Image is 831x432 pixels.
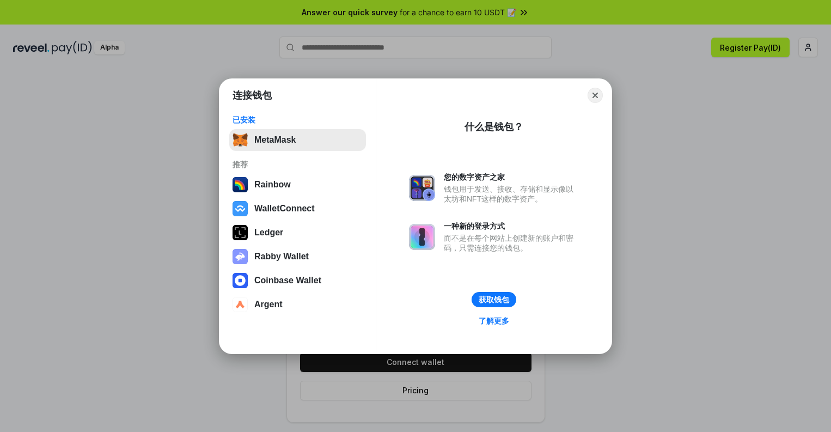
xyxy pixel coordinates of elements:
div: 一种新的登录方式 [444,221,579,231]
div: 推荐 [233,160,363,169]
div: 钱包用于发送、接收、存储和显示像以太坊和NFT这样的数字资产。 [444,184,579,204]
div: 已安装 [233,115,363,125]
img: svg+xml,%3Csvg%20width%3D%2228%22%20height%3D%2228%22%20viewBox%3D%220%200%2028%2028%22%20fill%3D... [233,201,248,216]
div: Coinbase Wallet [254,276,321,285]
button: MetaMask [229,129,366,151]
a: 了解更多 [472,314,516,328]
div: 了解更多 [479,316,509,326]
img: svg+xml,%3Csvg%20fill%3D%22none%22%20height%3D%2233%22%20viewBox%3D%220%200%2035%2033%22%20width%... [233,132,248,148]
img: svg+xml,%3Csvg%20xmlns%3D%22http%3A%2F%2Fwww.w3.org%2F2000%2Fsvg%22%20width%3D%2228%22%20height%3... [233,225,248,240]
div: Argent [254,300,283,309]
div: MetaMask [254,135,296,145]
button: Argent [229,294,366,315]
button: 获取钱包 [472,292,516,307]
button: Close [588,88,603,103]
img: svg+xml,%3Csvg%20width%3D%2228%22%20height%3D%2228%22%20viewBox%3D%220%200%2028%2028%22%20fill%3D... [233,297,248,312]
img: svg+xml,%3Csvg%20xmlns%3D%22http%3A%2F%2Fwww.w3.org%2F2000%2Fsvg%22%20fill%3D%22none%22%20viewBox... [409,175,435,201]
button: Ledger [229,222,366,244]
img: svg+xml,%3Csvg%20xmlns%3D%22http%3A%2F%2Fwww.w3.org%2F2000%2Fsvg%22%20fill%3D%22none%22%20viewBox... [233,249,248,264]
div: Rabby Wallet [254,252,309,261]
div: Rainbow [254,180,291,190]
h1: 连接钱包 [233,89,272,102]
img: svg+xml,%3Csvg%20width%3D%22120%22%20height%3D%22120%22%20viewBox%3D%220%200%20120%20120%22%20fil... [233,177,248,192]
button: Rainbow [229,174,366,196]
div: 您的数字资产之家 [444,172,579,182]
button: WalletConnect [229,198,366,220]
button: Rabby Wallet [229,246,366,267]
div: 而不是在每个网站上创建新的账户和密码，只需连接您的钱包。 [444,233,579,253]
div: 获取钱包 [479,295,509,305]
div: 什么是钱包？ [465,120,523,133]
img: svg+xml,%3Csvg%20xmlns%3D%22http%3A%2F%2Fwww.w3.org%2F2000%2Fsvg%22%20fill%3D%22none%22%20viewBox... [409,224,435,250]
button: Coinbase Wallet [229,270,366,291]
div: WalletConnect [254,204,315,214]
div: Ledger [254,228,283,238]
img: svg+xml,%3Csvg%20width%3D%2228%22%20height%3D%2228%22%20viewBox%3D%220%200%2028%2028%22%20fill%3D... [233,273,248,288]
